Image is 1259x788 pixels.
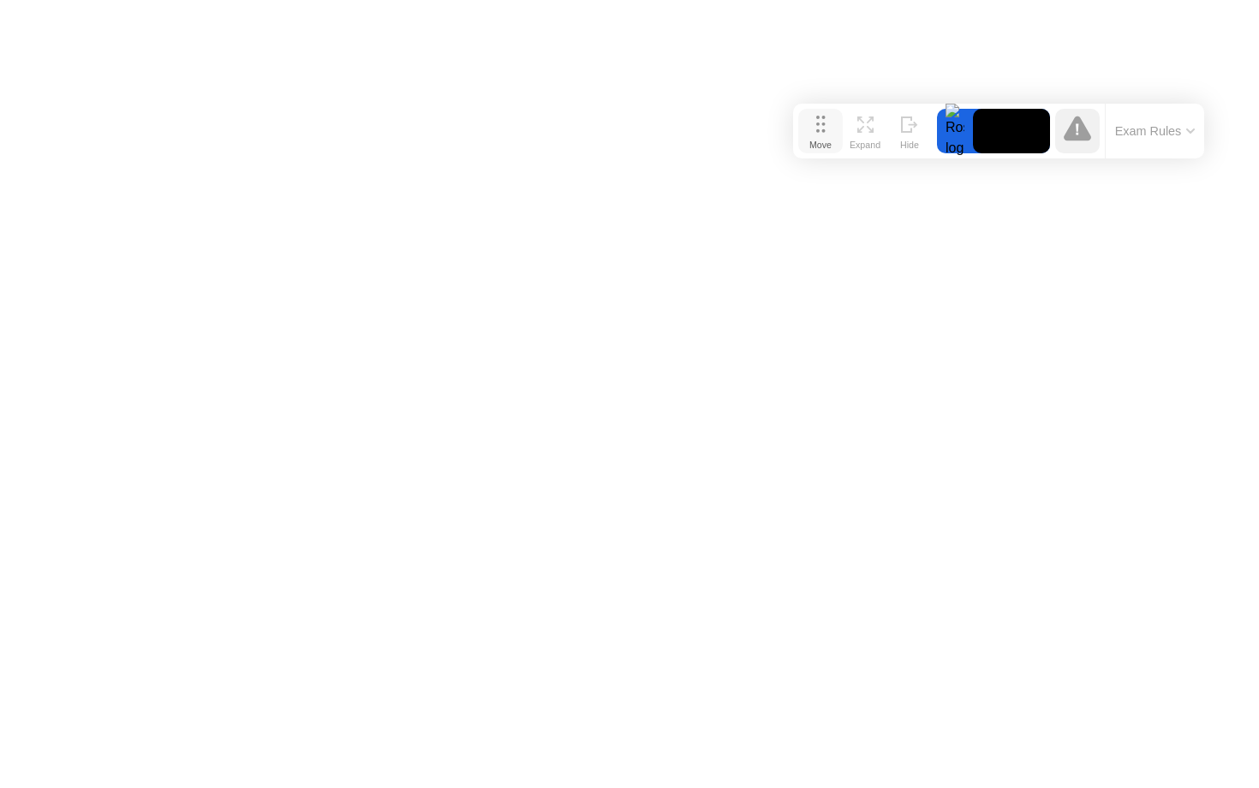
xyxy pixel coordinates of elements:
[843,109,887,153] button: Expand
[900,140,919,150] div: Hide
[850,140,880,150] div: Expand
[1110,123,1201,139] button: Exam Rules
[887,109,932,153] button: Hide
[809,140,832,150] div: Move
[798,109,843,153] button: Move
